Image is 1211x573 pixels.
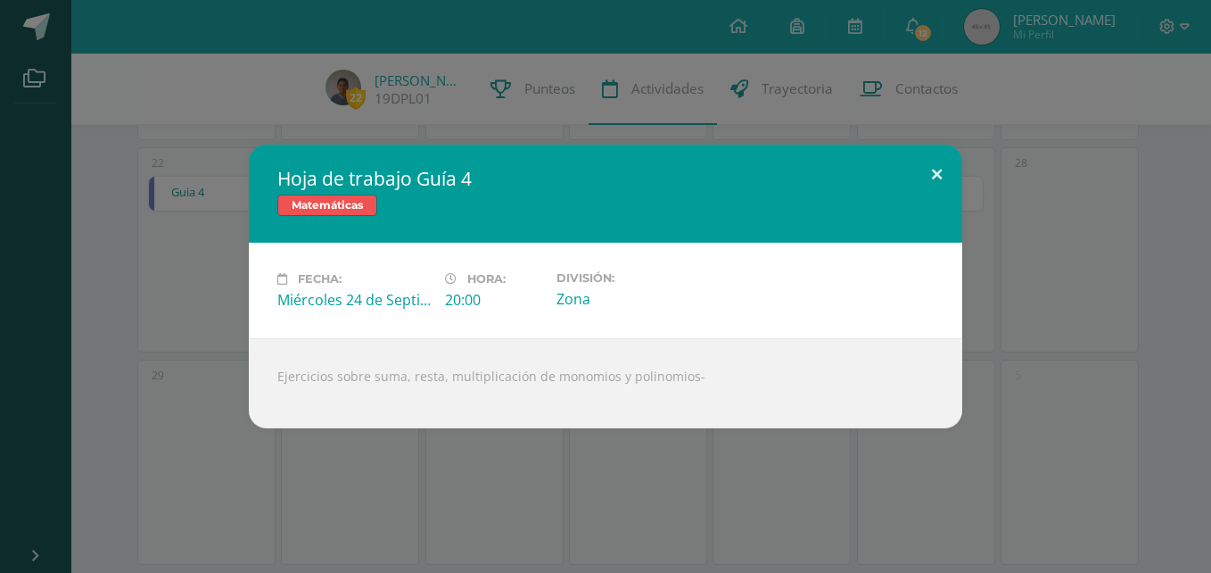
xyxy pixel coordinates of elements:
[911,145,962,205] button: Close (Esc)
[467,272,506,286] span: Hora:
[556,271,710,285] label: División:
[556,289,710,309] div: Zona
[277,166,934,191] h2: Hoja de trabajo Guía 4
[445,290,542,310] div: 20:00
[298,272,342,286] span: Fecha:
[249,338,962,428] div: Ejercicios sobre suma, resta, multiplicación de monomios y polinomios-
[277,195,377,216] span: Matemáticas
[277,290,431,310] div: Miércoles 24 de Septiembre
